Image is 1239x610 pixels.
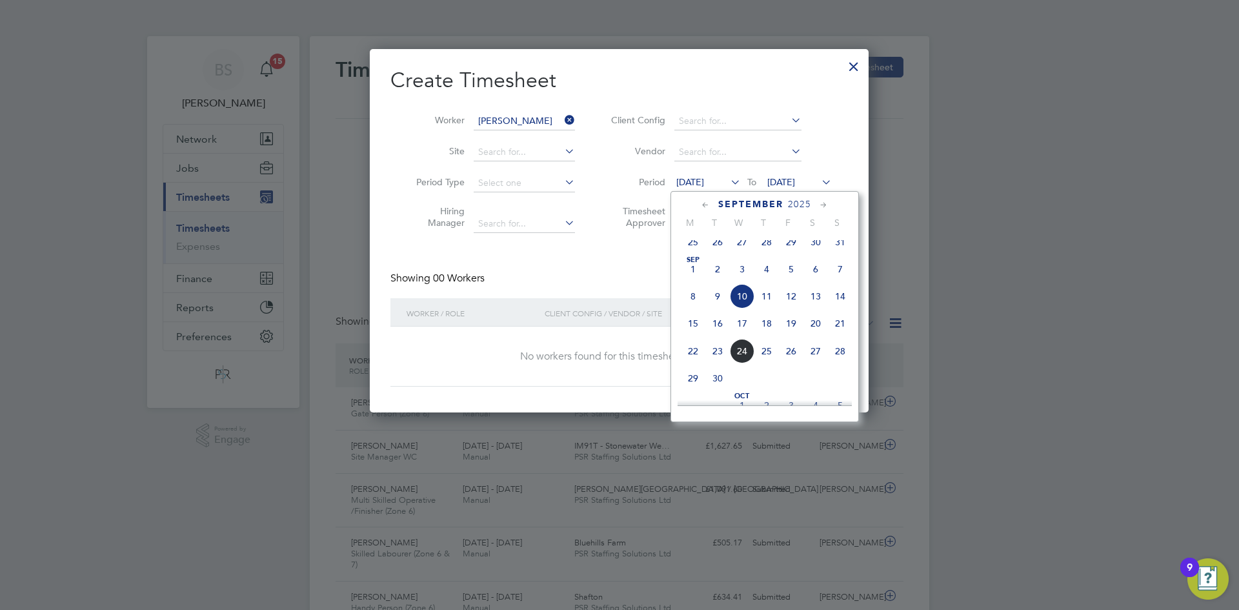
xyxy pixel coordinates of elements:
span: 2025 [788,199,811,210]
span: 2 [754,393,779,418]
span: 29 [681,366,705,391]
button: Open Resource Center, 9 new notifications [1187,558,1229,600]
span: 5 [828,393,852,418]
div: No workers found for this timesheet period. [403,350,835,363]
span: 00 Workers [433,272,485,285]
span: 19 [779,311,803,336]
span: 26 [705,230,730,254]
span: 4 [803,393,828,418]
span: 31 [828,230,852,254]
span: 9 [705,284,730,309]
input: Search for... [474,112,575,130]
span: 4 [754,257,779,281]
span: 12 [779,284,803,309]
div: 9 [1187,567,1193,584]
span: September [718,199,783,210]
span: 3 [730,257,754,281]
label: Site [407,145,465,157]
span: 14 [828,284,852,309]
span: 13 [803,284,828,309]
span: 16 [705,311,730,336]
span: 3 [779,393,803,418]
input: Search for... [674,112,801,130]
label: Client Config [607,114,665,126]
span: 29 [779,230,803,254]
label: Vendor [607,145,665,157]
input: Search for... [474,215,575,233]
label: Period Type [407,176,465,188]
span: 28 [754,230,779,254]
input: Select one [474,174,575,192]
span: 20 [803,311,828,336]
label: Hiring Manager [407,205,465,229]
span: [DATE] [767,176,795,188]
span: 25 [754,339,779,363]
span: 30 [705,366,730,391]
label: Worker [407,114,465,126]
span: T [702,217,727,229]
span: F [776,217,800,229]
span: W [727,217,751,229]
span: 10 [730,284,754,309]
span: 1 [681,257,705,281]
span: 6 [803,257,828,281]
span: Sep [681,257,705,263]
span: 11 [754,284,779,309]
span: 25 [681,230,705,254]
span: 17 [730,311,754,336]
span: 26 [779,339,803,363]
span: S [800,217,825,229]
label: Period [607,176,665,188]
span: M [678,217,702,229]
div: Client Config / Vendor / Site [541,298,749,328]
span: 30 [803,230,828,254]
span: 27 [730,230,754,254]
span: [DATE] [676,176,704,188]
span: Oct [730,393,754,400]
span: 21 [828,311,852,336]
div: Worker / Role [403,298,541,328]
span: 24 [730,339,754,363]
span: 27 [803,339,828,363]
span: 7 [828,257,852,281]
span: S [825,217,849,229]
span: 8 [681,284,705,309]
label: Timesheet Approver [607,205,665,229]
span: 18 [754,311,779,336]
span: T [751,217,776,229]
span: To [743,174,760,190]
div: Showing [390,272,487,285]
span: 23 [705,339,730,363]
span: 2 [705,257,730,281]
h2: Create Timesheet [390,67,848,94]
input: Search for... [474,143,575,161]
span: 22 [681,339,705,363]
span: 15 [681,311,705,336]
span: 28 [828,339,852,363]
span: 1 [730,393,754,418]
input: Search for... [674,143,801,161]
span: 5 [779,257,803,281]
